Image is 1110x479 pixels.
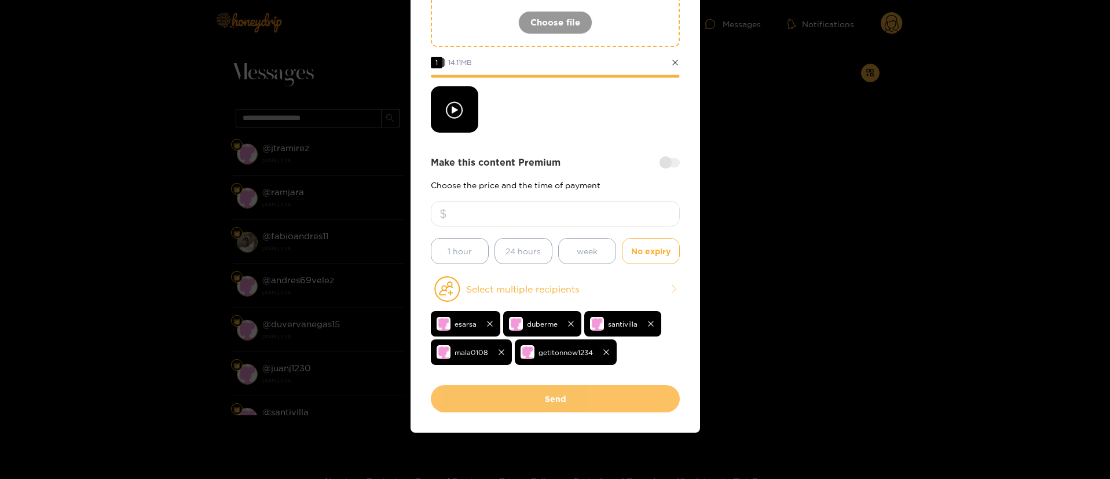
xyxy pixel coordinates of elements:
[448,244,472,258] span: 1 hour
[431,181,680,189] p: Choose the price and the time of payment
[431,57,442,68] span: 1
[437,317,450,331] img: no-avatar.png
[622,238,680,264] button: No expiry
[455,317,477,331] span: esarsa
[509,317,523,331] img: no-avatar.png
[608,317,638,331] span: santivilla
[494,238,552,264] button: 24 hours
[431,276,680,302] button: Select multiple recipients
[590,317,604,331] img: no-avatar.png
[448,58,472,66] span: 14.11 MB
[431,156,561,169] strong: Make this content Premium
[631,244,671,258] span: No expiry
[577,244,598,258] span: week
[437,345,450,359] img: no-avatar.png
[527,317,558,331] span: duberme
[521,345,534,359] img: no-avatar.png
[455,346,488,359] span: mala0108
[538,346,593,359] span: getitonnow1234
[558,238,616,264] button: week
[505,244,541,258] span: 24 hours
[431,238,489,264] button: 1 hour
[431,385,680,412] button: Send
[518,11,592,34] button: Choose file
